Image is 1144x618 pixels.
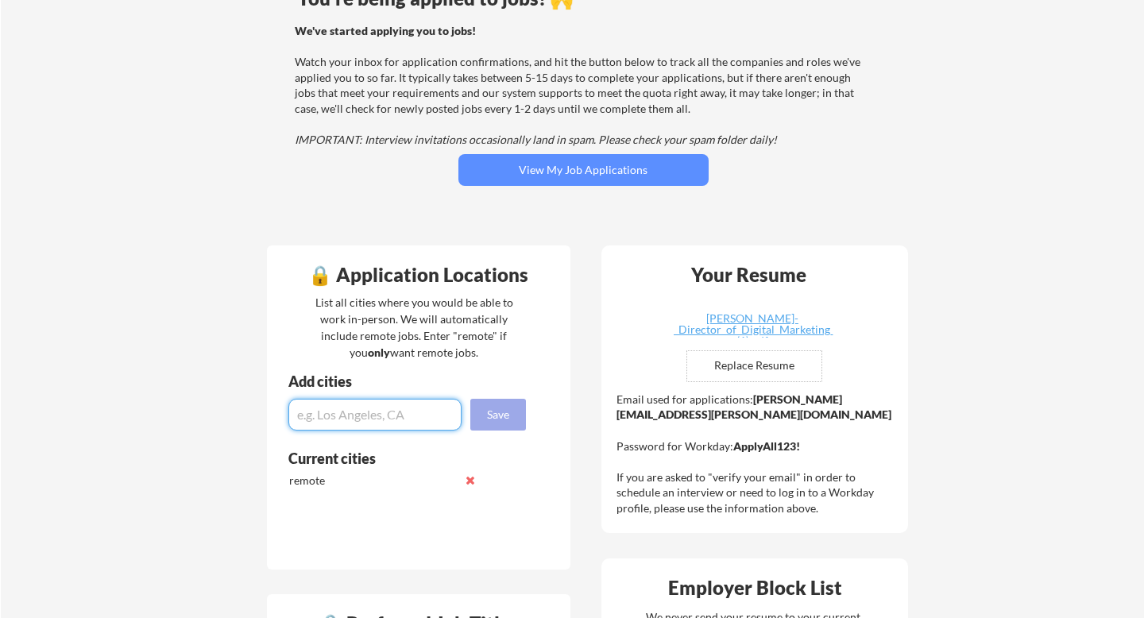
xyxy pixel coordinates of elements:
a: [PERSON_NAME]-_Director_of_Digital_Marketing (1).pdf [658,313,847,338]
div: Your Resume [671,265,828,284]
input: e.g. Los Angeles, CA [288,399,462,431]
div: Email used for applications: Password for Workday: If you are asked to "verify your email" in ord... [616,392,897,516]
div: 🔒 Application Locations [271,265,566,284]
div: Current cities [288,451,508,465]
strong: only [368,346,390,359]
strong: We've started applying you to jobs! [295,24,476,37]
button: View My Job Applications [458,154,709,186]
strong: ApplyAll123! [733,439,800,453]
strong: [PERSON_NAME][EMAIL_ADDRESS][PERSON_NAME][DOMAIN_NAME] [616,392,891,422]
em: IMPORTANT: Interview invitations occasionally land in spam. Please check your spam folder daily! [295,133,777,146]
button: Save [470,399,526,431]
div: Watch your inbox for application confirmations, and hit the button below to track all the compani... [295,23,868,148]
div: List all cities where you would be able to work in-person. We will automatically include remote j... [305,294,524,361]
div: Add cities [288,374,530,388]
div: remote [289,473,457,489]
div: Employer Block List [608,578,903,597]
div: [PERSON_NAME]-_Director_of_Digital_Marketing (1).pdf [658,313,847,346]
